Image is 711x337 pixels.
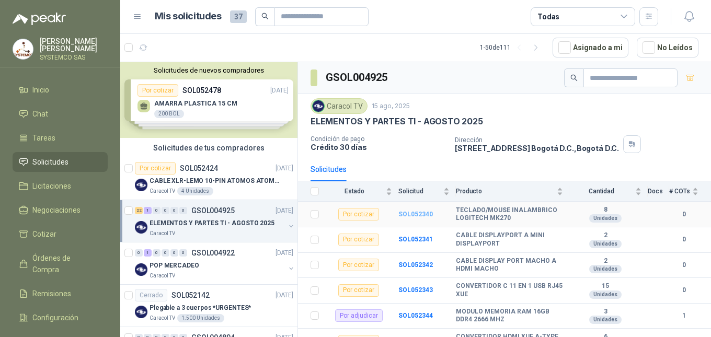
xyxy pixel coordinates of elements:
p: SOL052424 [180,165,218,172]
p: ELEMENTOS Y PARTES TI - AGOSTO 2025 [311,116,483,127]
p: [STREET_ADDRESS] Bogotá D.C. , Bogotá D.C. [455,144,619,153]
a: Órdenes de Compra [13,248,108,280]
div: 22 [135,207,143,214]
p: [DATE] [276,206,293,216]
a: Configuración [13,308,108,328]
img: Company Logo [313,100,324,112]
div: 0 [179,249,187,257]
span: Producto [456,188,555,195]
p: Crédito 30 días [311,143,446,152]
b: 3 [569,308,641,316]
a: Solicitudes [13,152,108,172]
img: Company Logo [135,221,147,234]
a: 22 1 0 0 0 0 GSOL004925[DATE] Company LogoELEMENTOS Y PARTES TI - AGOSTO 2025Caracol TV [135,204,295,238]
div: 1 [144,207,152,214]
div: 4 Unidades [177,187,213,195]
button: Asignado a mi [553,38,628,57]
span: Configuración [32,312,78,323]
div: 0 [162,249,169,257]
p: Condición de pago [311,135,446,143]
div: 0 [170,207,178,214]
b: 0 [669,235,698,245]
p: [PERSON_NAME] [PERSON_NAME] [40,38,108,52]
h3: GSOL004925 [326,69,389,86]
a: SOL052340 [398,211,433,218]
a: 0 1 0 0 0 0 GSOL004922[DATE] Company LogoPOP MERCADEOCaracol TV [135,247,295,280]
div: Todas [537,11,559,22]
a: Chat [13,104,108,124]
span: 37 [230,10,247,23]
p: Dirección [455,136,619,144]
th: Cantidad [569,181,648,202]
div: Cerrado [135,289,167,301]
span: Órdenes de Compra [32,252,98,275]
div: 1 - 50 de 111 [480,39,544,56]
div: 0 [153,249,160,257]
button: No Leídos [637,38,698,57]
p: Caracol TV [150,314,175,322]
b: CONVERTIDOR C 11 EN 1 USB RJ45 XUE [456,282,563,298]
div: Unidades [589,290,622,299]
p: POP MERCADEO [150,261,199,271]
a: Cotizar [13,224,108,244]
p: [DATE] [276,290,293,300]
b: 2 [569,257,641,265]
div: Unidades [589,214,622,223]
span: Solicitudes [32,156,68,168]
span: Remisiones [32,288,71,299]
img: Logo peakr [13,13,66,25]
p: ELEMENTOS Y PARTES TI - AGOSTO 2025 [150,218,274,228]
span: Negociaciones [32,204,81,216]
div: Por cotizar [338,284,379,297]
b: TECLADO/MOUSE INALAMBRICO LOGITECH MK270 [456,206,563,223]
b: 8 [569,206,641,214]
p: Caracol TV [150,187,175,195]
a: Tareas [13,128,108,148]
div: 0 [162,207,169,214]
a: SOL052342 [398,261,433,269]
p: Caracol TV [150,229,175,238]
img: Company Logo [135,306,147,318]
p: [DATE] [276,248,293,258]
h1: Mis solicitudes [155,9,222,24]
p: 15 ago, 2025 [372,101,410,111]
b: 0 [669,210,698,219]
div: Unidades [589,265,622,273]
span: Chat [32,108,48,120]
a: Por cotizarSOL052424[DATE] Company LogoCABLE XLR-LEMO 10-PIN ATOMOS ATOMCAB016Caracol TV4 Unidades [120,158,297,200]
div: 1 [144,249,152,257]
th: Producto [456,181,569,202]
span: Cotizar [32,228,56,240]
div: Por adjudicar [335,309,383,322]
a: Negociaciones [13,200,108,220]
span: # COTs [669,188,690,195]
img: Company Logo [135,263,147,276]
div: 0 [170,249,178,257]
div: Por cotizar [338,259,379,271]
img: Company Logo [135,179,147,191]
span: Tareas [32,132,55,144]
b: 0 [669,260,698,270]
span: search [261,13,269,20]
b: MODULO MEMORIA RAM 16GB DDR4 2666 MHZ [456,308,563,324]
p: SYSTEMCO SAS [40,54,108,61]
span: Licitaciones [32,180,71,192]
img: Company Logo [13,39,33,59]
a: SOL052343 [398,286,433,294]
span: Inicio [32,84,49,96]
b: 1 [669,311,698,321]
span: Solicitud [398,188,441,195]
b: CABLE DISPLAYPORT A MINI DISPLAYPORT [456,231,563,248]
th: # COTs [669,181,711,202]
div: Caracol TV [311,98,368,114]
div: Por cotizar [135,162,176,175]
b: SOL052341 [398,236,433,243]
div: 0 [135,249,143,257]
p: GSOL004922 [191,249,235,257]
p: Plegable a 3 cuerpos *URGENTES* [150,303,251,313]
a: SOL052344 [398,312,433,319]
div: 0 [153,207,160,214]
